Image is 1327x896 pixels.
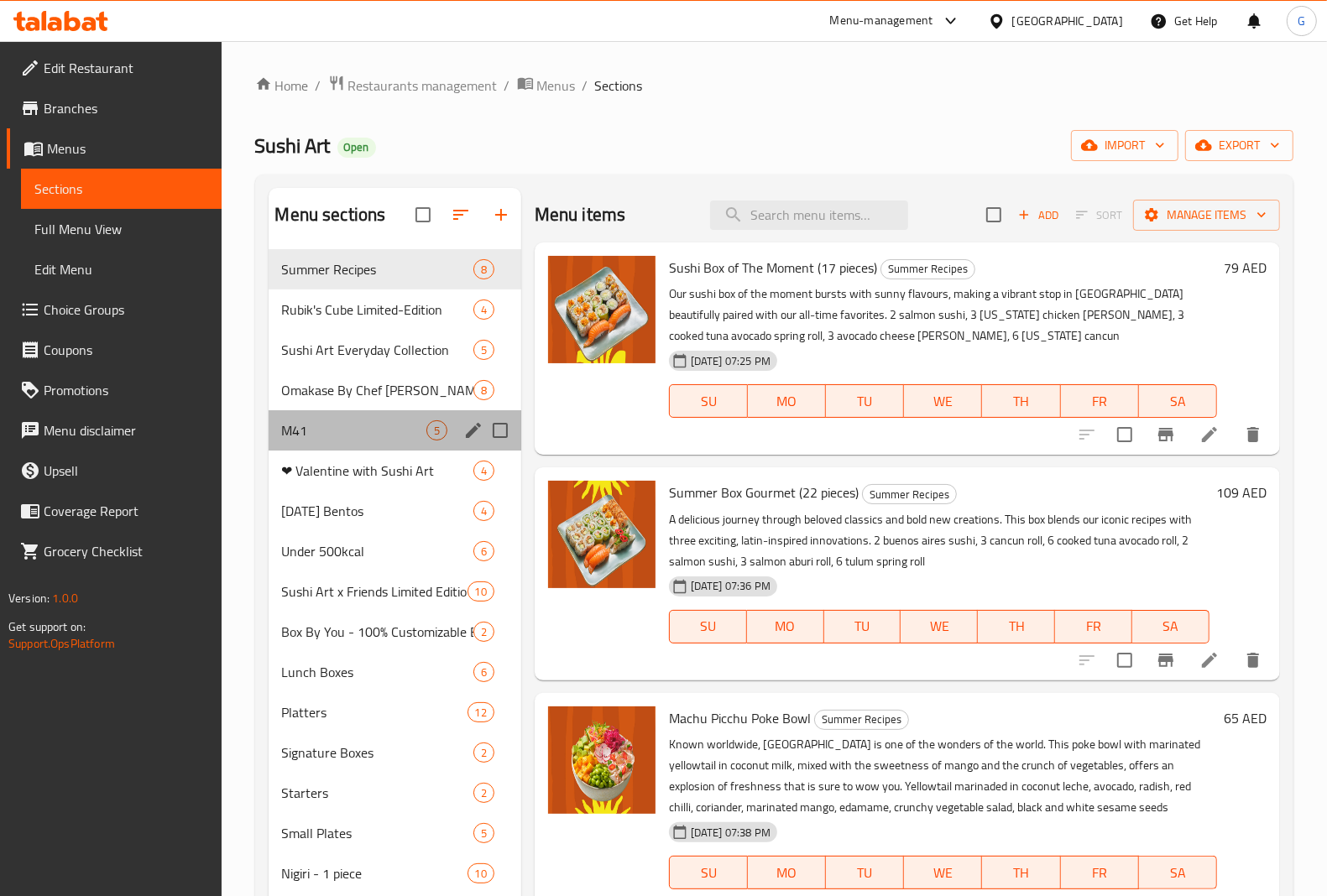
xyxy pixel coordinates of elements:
[269,370,521,410] div: Omakase By Chef [PERSON_NAME] [PERSON_NAME]8
[1199,650,1220,670] a: Edit menu item
[282,380,473,400] div: Omakase By Chef Gregoire Berger
[474,544,494,560] span: 6
[282,541,473,561] span: Under 500kcal
[337,140,376,154] span: Open
[473,380,494,400] div: items
[269,410,521,451] div: M415edit
[1011,202,1065,228] span: Add item
[1139,384,1217,418] button: SA
[1146,861,1210,885] span: SA
[474,826,494,841] span: 5
[1224,256,1267,279] h6: 79 AED
[901,610,978,643] button: WE
[669,734,1217,818] p: Known worldwide, [GEOGRAPHIC_DATA] is one of the wonders of the world. This poke bowl with marina...
[269,773,521,813] div: Starters2
[282,420,426,440] span: M41
[504,76,510,96] li: /
[535,202,626,227] h2: Menu items
[548,481,656,588] img: Summer Box Gourmet (22 pieces)
[21,169,222,209] a: Sections
[47,138,208,159] span: Menus
[282,863,468,883] div: Nigiri - 1 piece
[1199,135,1280,156] span: export
[255,127,331,164] span: Sushi Art
[282,823,473,843] span: Small Plates
[1061,384,1139,418] button: FR
[44,98,208,118] span: Branches
[1146,640,1186,680] button: Branch-specific-item
[282,300,473,320] span: Rubik's Cube Limited-Edition
[44,420,208,440] span: Menu disclaimer
[473,662,494,682] div: items
[710,201,908,230] input: search
[669,384,748,418] button: SU
[474,342,494,358] span: 5
[881,259,974,279] span: Summer Recipes
[7,491,222,531] a: Coverage Report
[44,380,208,400] span: Promotions
[880,259,975,279] div: Summer Recipes
[815,710,908,729] span: Summer Recipes
[269,612,521,652] div: Box By You - 100% Customizable Box2
[468,863,494,883] div: items
[755,861,819,885] span: MO
[669,480,859,505] span: Summer Box Gourmet (22 pieces)
[473,259,494,279] div: items
[982,384,1060,418] button: TH
[473,823,494,843] div: items
[473,541,494,561] div: items
[684,825,777,841] span: [DATE] 07:38 PM
[316,76,321,96] li: /
[747,610,824,643] button: MO
[474,664,494,680] span: 6
[328,75,498,96] a: Restaurants management
[282,662,473,682] span: Lunch Boxes
[282,581,468,602] div: Sushi Art x Friends Limited Edition
[337,138,376,158] div: Open
[1139,856,1217,889] button: SA
[468,866,494,882] span: 10
[982,856,1060,889] button: TH
[1011,202,1065,228] button: Add
[677,614,740,638] span: SU
[7,128,222,169] a: Menus
[830,11,933,31] div: Menu-management
[282,259,473,279] span: Summer Recipes
[7,330,222,370] a: Coupons
[684,578,777,594] span: [DATE] 07:36 PM
[1084,135,1165,156] span: import
[1055,610,1132,643] button: FR
[282,742,473,763] span: Signature Boxes
[282,501,473,521] span: [DATE] Bentos
[1199,425,1220,445] a: Edit menu item
[862,484,957,504] div: Summer Recipes
[474,624,494,640] span: 2
[426,420,447,440] div: items
[473,340,494,360] div: items
[7,48,222,88] a: Edit Restaurant
[1132,610,1209,643] button: SA
[7,531,222,571] a: Grocery Checklist
[441,195,481,235] span: Sort sections
[44,541,208,561] span: Grocery Checklist
[1133,200,1280,231] button: Manage items
[669,284,1217,346] p: Our sushi box of the moment bursts with sunny flavours, making a vibrant stop in [GEOGRAPHIC_DATA...
[468,702,494,722] div: items
[282,622,473,642] span: Box By You - 100% Customizable Box
[824,610,901,643] button: TU
[44,58,208,78] span: Edit Restaurant
[269,451,521,491] div: ❤ Valentine with Sushi Art4
[474,302,494,318] span: 4
[826,856,904,889] button: TU
[7,370,222,410] a: Promotions
[34,179,208,199] span: Sections
[473,742,494,763] div: items
[269,249,521,289] div: Summer Recipes8
[282,340,473,360] div: Sushi Art Everyday Collection
[833,389,897,414] span: TU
